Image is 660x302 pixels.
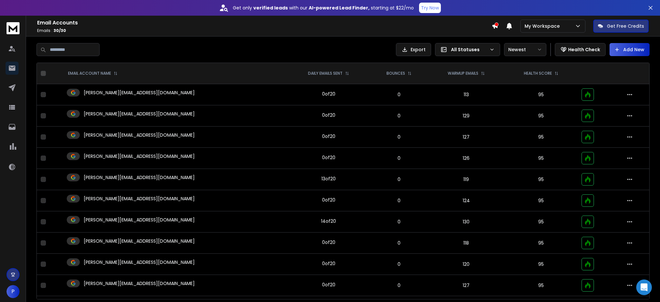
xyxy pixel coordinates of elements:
p: Emails : [37,28,492,33]
p: [PERSON_NAME][EMAIL_ADDRESS][DOMAIN_NAME] [84,217,195,223]
td: 127 [428,127,505,148]
p: 0 [374,261,424,267]
p: DAILY EMAILS SENT [308,71,343,76]
div: Open Intercom Messenger [636,279,652,295]
p: Get only with our starting at $22/mo [233,5,414,11]
td: 130 [428,211,505,233]
p: All Statuses [451,46,487,53]
p: 0 [374,219,424,225]
p: [PERSON_NAME][EMAIL_ADDRESS][DOMAIN_NAME] [84,89,195,96]
p: [PERSON_NAME][EMAIL_ADDRESS][DOMAIN_NAME] [84,238,195,244]
button: Export [396,43,431,56]
p: 0 [374,113,424,119]
p: BOUNCES [386,71,405,76]
div: 14 of 20 [321,218,336,224]
td: 113 [428,84,505,105]
div: 0 of 20 [322,91,335,97]
p: [PERSON_NAME][EMAIL_ADDRESS][DOMAIN_NAME] [84,280,195,287]
strong: verified leads [253,5,288,11]
p: Try Now [421,5,439,11]
p: 0 [374,155,424,161]
p: 0 [374,134,424,140]
td: 95 [505,275,578,296]
div: 0 of 20 [322,112,335,118]
td: 95 [505,190,578,211]
p: WARMUP EMAILS [448,71,478,76]
td: 95 [505,254,578,275]
p: My Workspace [525,23,562,29]
button: Health Check [555,43,606,56]
p: [PERSON_NAME][EMAIL_ADDRESS][DOMAIN_NAME] [84,174,195,181]
strong: AI-powered Lead Finder, [309,5,370,11]
p: [PERSON_NAME][EMAIL_ADDRESS][DOMAIN_NAME] [84,111,195,117]
td: 118 [428,233,505,254]
button: Newest [504,43,546,56]
div: EMAIL ACCOUNT NAME [68,71,118,76]
p: [PERSON_NAME][EMAIL_ADDRESS][DOMAIN_NAME] [84,153,195,159]
td: 129 [428,105,505,127]
span: 30 / 30 [53,28,66,33]
div: 0 of 20 [322,197,335,203]
div: 0 of 20 [322,260,335,267]
p: Get Free Credits [607,23,644,29]
button: Try Now [419,3,441,13]
img: logo [7,22,20,34]
td: 95 [505,211,578,233]
div: 13 of 20 [321,175,336,182]
p: Health Check [568,46,600,53]
div: 0 of 20 [322,281,335,288]
button: Get Free Credits [593,20,649,33]
p: [PERSON_NAME][EMAIL_ADDRESS][DOMAIN_NAME] [84,259,195,265]
td: 95 [505,105,578,127]
button: P [7,285,20,298]
h1: Email Accounts [37,19,492,27]
div: 0 of 20 [322,239,335,246]
td: 95 [505,169,578,190]
p: HEALTH SCORE [524,71,552,76]
div: 0 of 20 [322,154,335,161]
td: 119 [428,169,505,190]
p: 0 [374,282,424,289]
td: 127 [428,275,505,296]
button: Add New [610,43,650,56]
td: 95 [505,148,578,169]
p: 0 [374,91,424,98]
p: 0 [374,240,424,246]
td: 95 [505,233,578,254]
td: 95 [505,127,578,148]
p: 0 [374,176,424,183]
td: 126 [428,148,505,169]
td: 95 [505,84,578,105]
div: 0 of 20 [322,133,335,140]
td: 120 [428,254,505,275]
p: [PERSON_NAME][EMAIL_ADDRESS][DOMAIN_NAME] [84,195,195,202]
p: 0 [374,197,424,204]
p: [PERSON_NAME][EMAIL_ADDRESS][DOMAIN_NAME] [84,132,195,138]
td: 124 [428,190,505,211]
